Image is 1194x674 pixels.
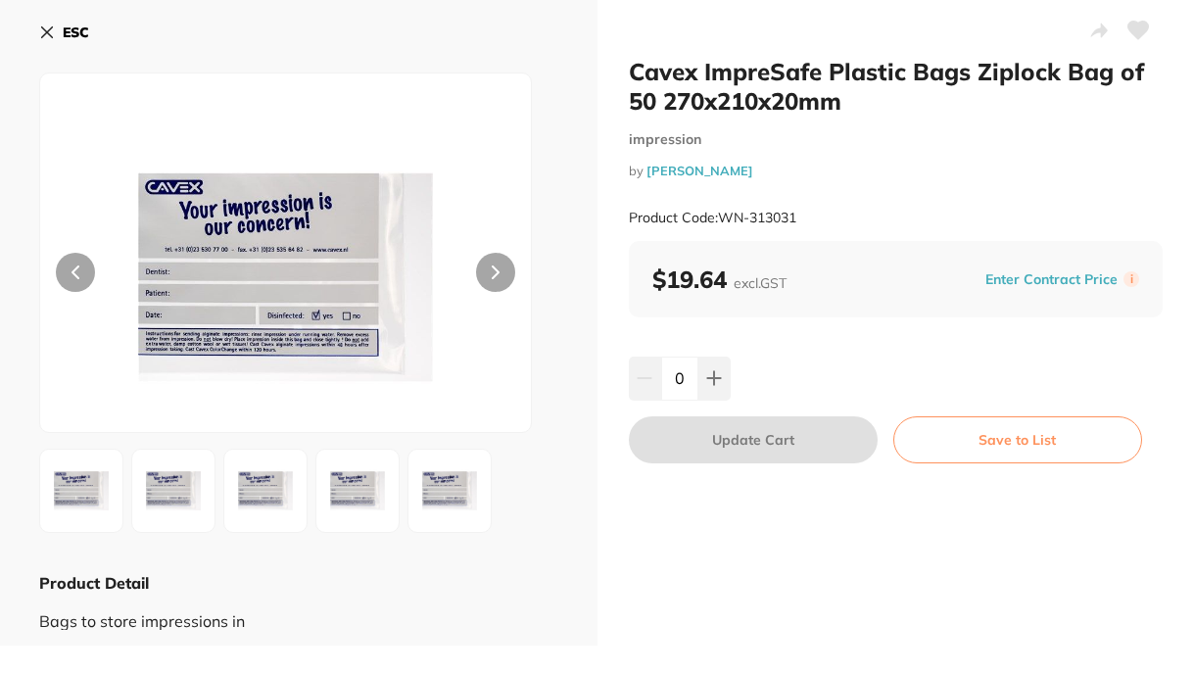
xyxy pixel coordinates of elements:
[629,164,1164,178] small: by
[629,57,1164,116] h2: Cavex ImpreSafe Plastic Bags Ziplock Bag of 50 270x210x20mm
[893,416,1142,463] button: Save to List
[629,210,796,226] small: Product Code: WN-313031
[629,131,1164,148] small: impression
[138,456,209,526] img: MV8yLmpwZw
[39,16,89,49] button: ESC
[39,594,558,630] div: Bags to store impressions in
[46,456,117,526] img: MS5qcGc
[979,270,1123,289] button: Enter Contract Price
[734,274,787,292] span: excl. GST
[629,416,878,463] button: Update Cart
[414,456,485,526] img: MV81LmpwZw
[138,122,433,432] img: MS5qcGc
[39,573,149,593] b: Product Detail
[652,265,787,294] b: $19.64
[230,456,301,526] img: MV8zLmpwZw
[1123,271,1139,287] label: i
[646,163,753,178] a: [PERSON_NAME]
[63,24,89,41] b: ESC
[322,456,393,526] img: MV80LmpwZw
